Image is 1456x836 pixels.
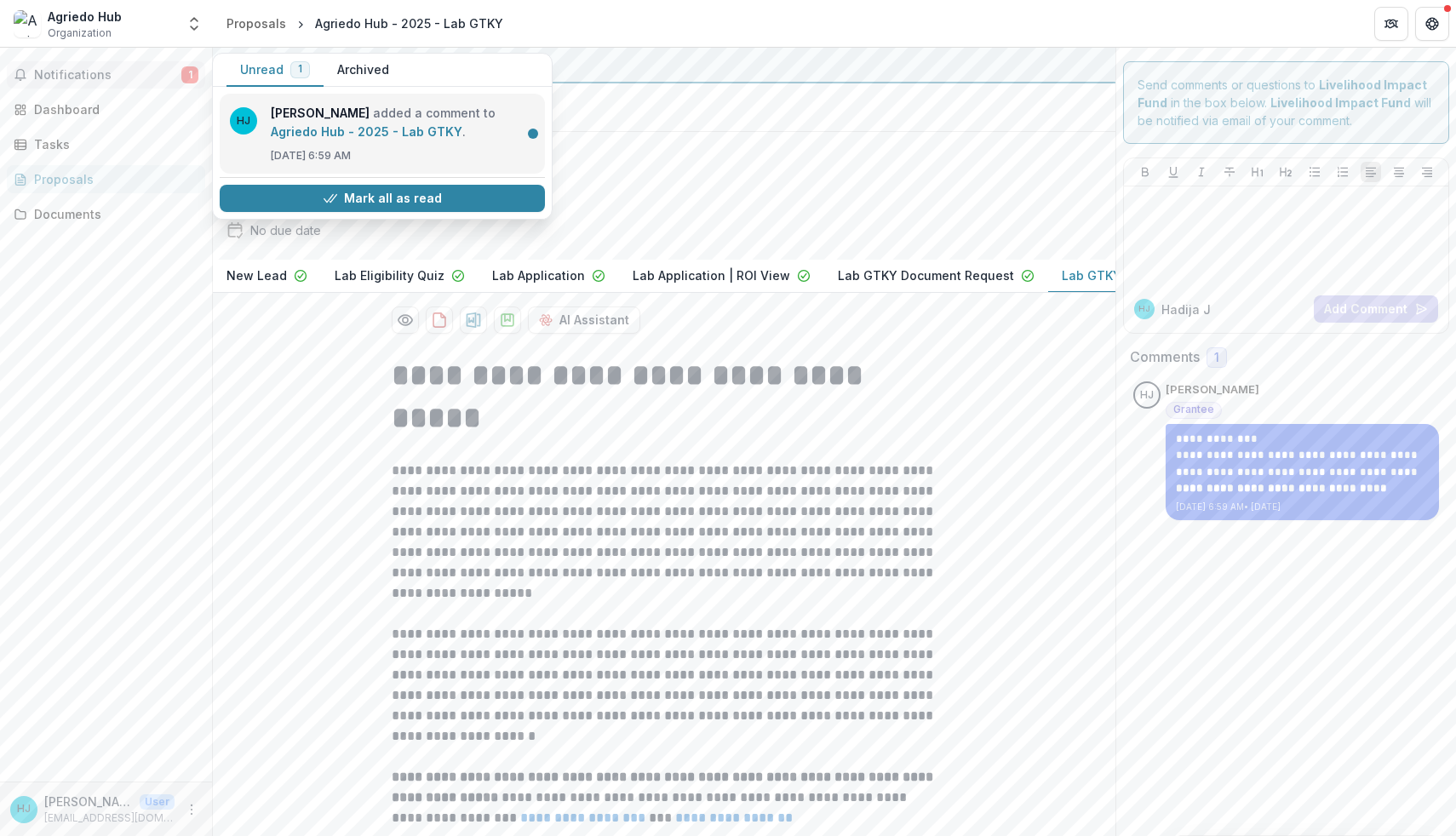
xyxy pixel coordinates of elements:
button: download-proposal [494,306,521,334]
button: Heading 1 [1247,162,1268,182]
button: download-proposal [460,306,487,334]
button: Underline [1163,162,1184,182]
h2: Agriedo Hub - 2025 - Lab GTKY [226,146,1075,166]
a: Tasks [7,130,205,158]
p: Lab Application [492,266,585,284]
div: Agriedo Hub - 2025 - Lab GTKY [315,14,503,32]
div: Hadija Jabiri [17,804,31,815]
p: [EMAIL_ADDRESS][DOMAIN_NAME] [44,810,175,826]
a: Proposals [7,165,205,193]
span: 1 [1214,351,1219,365]
div: Hadija Jabiri [1138,305,1150,313]
strong: Livelihood Impact Fund [1270,95,1411,110]
button: Partners [1374,7,1408,41]
span: 1 [181,66,198,83]
p: Hadija J [1161,301,1211,318]
p: [PERSON_NAME] [44,793,133,810]
div: Proposals [226,14,286,32]
div: Proposals [34,170,192,188]
p: Lab GTKY Document Request [838,266,1014,284]
button: Add Comment [1314,295,1438,323]
div: Tasks [34,135,192,153]
p: Lab GTKY Document Request [1062,266,1238,284]
p: added a comment to . [271,104,535,141]
p: [DATE] 6:59 AM • [DATE] [1176,501,1429,513]
a: Documents [7,200,205,228]
button: Mark all as read [220,185,545,212]
div: No due date [250,221,321,239]
button: Ordered List [1333,162,1353,182]
span: Notifications [34,68,181,83]
button: More [181,799,202,820]
button: Open entity switcher [182,7,206,41]
button: Align Left [1361,162,1381,182]
h2: Comments [1130,349,1200,365]
div: Dashboard [34,100,192,118]
div: Hadija Jabiri [1140,390,1154,401]
button: download-proposal [426,306,453,334]
button: Bold [1135,162,1155,182]
button: Align Center [1389,162,1409,182]
p: Lab Application | ROI View [633,266,790,284]
span: Organization [48,26,112,41]
div: Documents [34,205,192,223]
p: New Lead [226,266,287,284]
nav: breadcrumb [220,11,510,36]
button: Unread [226,54,324,87]
button: Notifications1 [7,61,205,89]
div: Agriedo Hub [48,8,122,26]
div: Livelihood Impact Fund [226,54,1102,75]
div: Send comments or questions to in the box below. will be notified via email of your comment. [1123,61,1449,144]
button: AI Assistant [528,306,640,334]
img: Agriedo Hub [14,10,41,37]
a: Dashboard [7,95,205,123]
p: Lab Eligibility Quiz [335,266,444,284]
button: Bullet List [1304,162,1325,182]
p: [PERSON_NAME] [1166,381,1259,398]
p: User [140,794,175,810]
button: Italicize [1191,162,1212,182]
button: Heading 2 [1275,162,1296,182]
a: Agriedo Hub - 2025 - Lab GTKY [271,124,462,139]
span: 1 [298,63,302,75]
span: Grantee [1173,404,1214,415]
button: Align Right [1417,162,1437,182]
a: Proposals [220,11,293,36]
button: Get Help [1415,7,1449,41]
button: Preview cc0ebbb1-1c09-4300-83db-c49b5d8ed2d3-11.pdf [392,306,419,334]
button: Archived [324,54,403,87]
button: Strike [1219,162,1240,182]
